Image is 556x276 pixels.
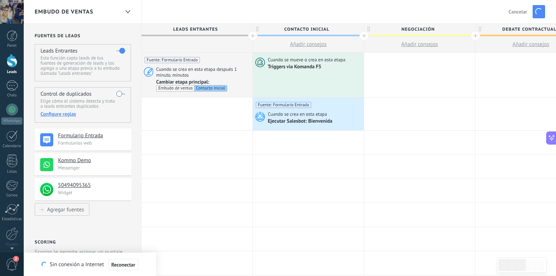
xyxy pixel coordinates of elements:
[58,140,127,146] p: Formularios web
[513,41,549,48] span: Añadir consejos
[144,57,200,63] span: Fuente: Formulario Entrada
[142,24,252,35] div: Leads Entrantes
[58,182,126,189] h4: 50494095365
[1,93,23,98] div: Chats
[1,193,23,198] div: Correo
[40,47,77,54] h4: Leads Entrantes
[256,102,311,108] span: Fuente: Formulario Entrada
[35,239,56,245] h2: Scoring
[1,169,23,174] div: Listas
[290,41,327,48] span: Añadir consejos
[121,5,134,19] div: Embudo de ventas
[108,259,138,271] button: Reconectar
[253,24,360,35] span: Contacto inicial
[268,57,347,63] span: Cuando se mueve o crea en esta etapa
[268,64,323,70] span: Triggers via Komanda F5
[58,189,127,196] p: Widget
[506,6,530,17] button: Cancelar
[40,183,53,196] img: logo_min.png
[253,37,364,52] button: Añadir consejos
[1,43,23,48] div: Panel
[364,24,475,35] div: Negociación
[268,118,333,125] div: Ejecutar Salesbot: Bienvenida
[111,262,135,267] span: Reconectar
[1,118,22,124] div: WhatsApp
[1,144,23,149] div: Calendario
[157,85,194,91] div: Embudo de ventas
[35,33,132,39] h2: Fuentes de leads
[47,206,84,212] div: Agregar fuentes
[156,78,209,85] span: Cambiar etapa principal:
[40,91,92,97] h4: Control de duplicados
[42,258,138,271] div: Sin conexión a Internet
[1,70,23,74] div: Leads
[364,37,475,52] button: Añadir consejos
[40,99,125,109] p: Elige cómo el sistema detecta y trata a leads entrantes duplicados
[35,203,89,216] button: Agregar fuentes
[401,41,438,48] span: Añadir consejos
[40,111,125,117] div: Configure reglas
[13,256,19,262] span: 2
[156,66,250,78] span: Cuando se crea en esta etapa después 1 minuto. minutos
[268,111,328,118] span: Cuando se crea en esta etapa
[253,24,364,35] div: Contacto inicial
[35,8,93,15] span: Embudo de ventas
[40,55,125,76] p: Esta función capta leads de tus fuentes de generación de leads y los agrega a una etapa previa a ...
[35,249,126,269] p: Scoring le permite asignar un puntaje a cada cliente potencial que indica la posibilidad de una v...
[58,157,126,164] h4: Kommo Demo
[1,217,23,222] div: Estadísticas
[142,24,249,35] span: Leads Entrantes
[509,8,527,15] span: Cancelar
[58,165,127,171] p: Messenger
[194,85,227,91] div: Contacto inicial
[364,24,471,35] span: Negociación
[58,132,126,139] h4: Formulario Entrada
